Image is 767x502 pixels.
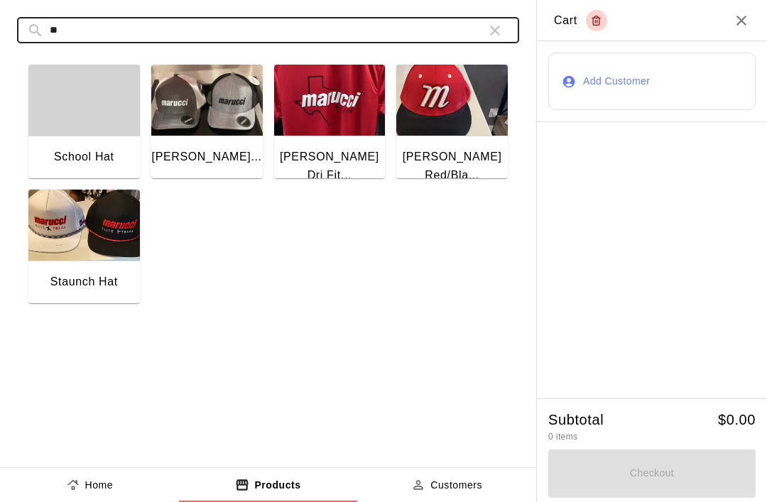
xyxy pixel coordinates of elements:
div: [PERSON_NAME] Red/Bla... [403,148,502,184]
p: Products [254,478,300,493]
img: Staunch Hat [28,190,140,261]
button: Marucci Red/Black Hat[PERSON_NAME] Red/Bla... [396,65,508,200]
h5: $ 0.00 [718,410,756,430]
p: Home [85,478,114,493]
button: Staunch HatStaunch Hat [28,190,140,306]
button: School Hat [28,65,140,181]
div: Cart [554,10,607,31]
button: Add Customer [548,53,756,110]
div: [PERSON_NAME]... [152,148,262,166]
div: Staunch Hat [50,273,118,291]
button: Close [733,12,750,29]
div: [PERSON_NAME] Dri Fit... [280,148,379,184]
button: Marucci Dri Fit Dugout tee Youth TX Shape[PERSON_NAME] Dri Fit... [274,65,386,200]
h5: Subtotal [548,410,604,430]
p: Customers [430,478,482,493]
img: Marucci Dri Fit Dugout tee Youth TX Shape [274,65,386,136]
img: Marucci Snapback Hats [151,65,263,136]
button: Marucci Snapback Hats[PERSON_NAME]... [151,65,263,181]
button: Empty cart [586,10,607,31]
span: 0 items [548,432,577,442]
div: School Hat [54,148,114,166]
img: Marucci Red/Black Hat [396,65,508,136]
